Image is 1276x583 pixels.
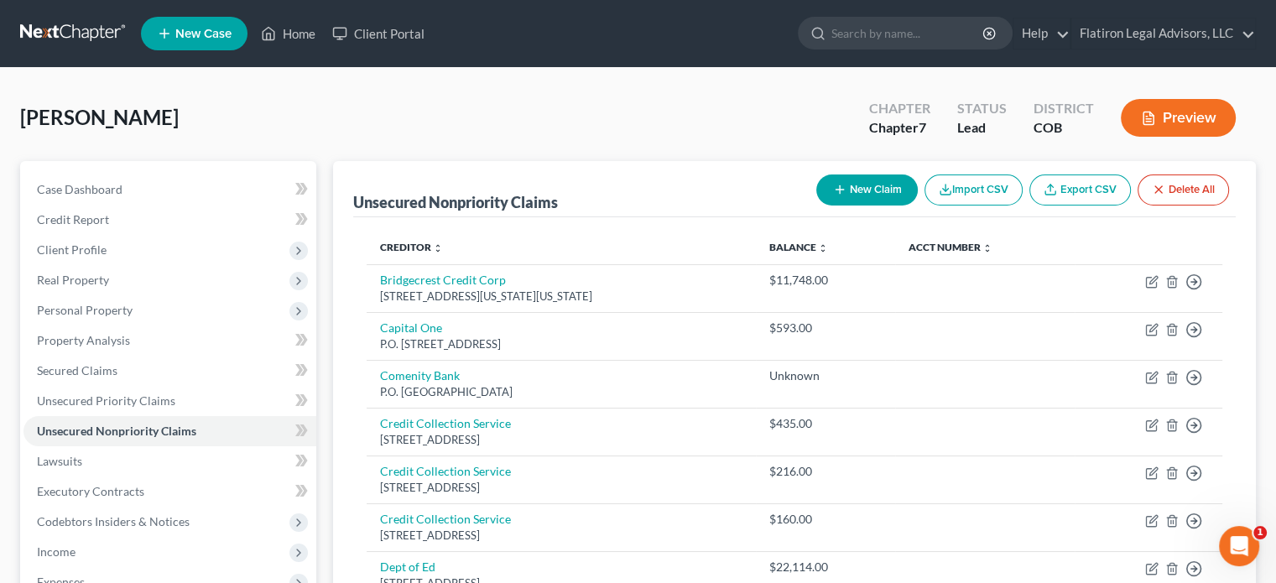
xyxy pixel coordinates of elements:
a: Unsecured Nonpriority Claims [23,416,316,446]
div: [STREET_ADDRESS][US_STATE][US_STATE] [380,289,742,305]
a: Flatiron Legal Advisors, LLC [1071,18,1255,49]
span: Unsecured Nonpriority Claims [37,424,196,438]
a: Secured Claims [23,356,316,386]
div: Unsecured Nonpriority Claims [353,192,558,212]
span: Lawsuits [37,454,82,468]
div: COB [1034,118,1094,138]
div: $435.00 [769,415,882,432]
div: $11,748.00 [769,272,882,289]
a: Credit Collection Service [380,416,511,430]
div: $593.00 [769,320,882,336]
a: Capital One [380,320,442,335]
a: Case Dashboard [23,174,316,205]
span: 7 [919,119,926,135]
div: District [1034,99,1094,118]
a: Bridgecrest Credit Corp [380,273,506,287]
div: $160.00 [769,511,882,528]
i: unfold_more [818,243,828,253]
a: Client Portal [324,18,433,49]
i: unfold_more [982,243,992,253]
a: Credit Report [23,205,316,235]
div: [STREET_ADDRESS] [380,528,742,544]
div: P.O. [GEOGRAPHIC_DATA] [380,384,742,400]
span: Personal Property [37,303,133,317]
span: Credit Report [37,212,109,226]
div: P.O. [STREET_ADDRESS] [380,336,742,352]
a: Dept of Ed [380,560,435,574]
span: Unsecured Priority Claims [37,393,175,408]
div: [STREET_ADDRESS] [380,432,742,448]
a: Creditor unfold_more [380,241,443,253]
span: [PERSON_NAME] [20,105,179,129]
a: Property Analysis [23,325,316,356]
div: Unknown [769,367,882,384]
button: Delete All [1138,174,1229,206]
input: Search by name... [831,18,985,49]
span: Property Analysis [37,333,130,347]
button: Import CSV [924,174,1023,206]
div: [STREET_ADDRESS] [380,480,742,496]
a: Home [253,18,324,49]
button: New Claim [816,174,918,206]
iframe: Intercom live chat [1219,526,1259,566]
a: Help [1013,18,1070,49]
span: New Case [175,28,232,40]
a: Balance unfold_more [769,241,828,253]
i: unfold_more [433,243,443,253]
a: Acct Number unfold_more [909,241,992,253]
span: Secured Claims [37,363,117,377]
span: Codebtors Insiders & Notices [37,514,190,528]
div: Lead [957,118,1007,138]
span: Case Dashboard [37,182,122,196]
span: Client Profile [37,242,107,257]
div: $22,114.00 [769,559,882,575]
a: Export CSV [1029,174,1131,206]
a: Unsecured Priority Claims [23,386,316,416]
button: Preview [1121,99,1236,137]
a: Executory Contracts [23,476,316,507]
span: Real Property [37,273,109,287]
div: Status [957,99,1007,118]
span: Executory Contracts [37,484,144,498]
a: Lawsuits [23,446,316,476]
span: Income [37,544,76,559]
div: $216.00 [769,463,882,480]
a: Credit Collection Service [380,464,511,478]
span: 1 [1253,526,1267,539]
div: Chapter [869,99,930,118]
div: Chapter [869,118,930,138]
a: Comenity Bank [380,368,460,383]
a: Credit Collection Service [380,512,511,526]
